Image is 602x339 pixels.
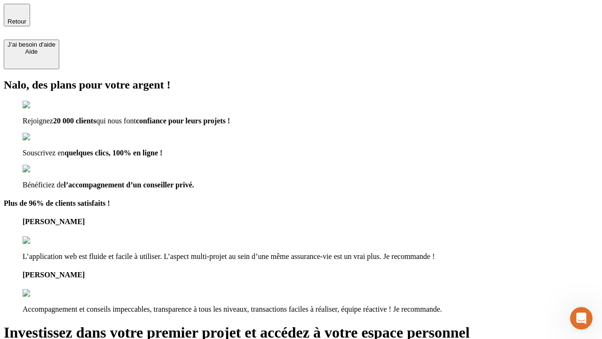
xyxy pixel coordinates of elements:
div: Aide [8,48,55,55]
button: J’ai besoin d'aideAide [4,40,59,69]
span: Retour [8,18,26,25]
iframe: Intercom live chat [570,307,593,330]
h4: [PERSON_NAME] [23,218,598,226]
h2: Nalo, des plans pour votre argent ! [4,79,598,91]
h4: [PERSON_NAME] [23,271,598,279]
p: L’application web est fluide et facile à utiliser. L’aspect multi-projet au sein d’une même assur... [23,252,598,261]
h4: Plus de 96% de clients satisfaits ! [4,199,598,208]
span: Bénéficiez de [23,181,64,189]
img: checkmark [23,133,63,141]
span: 20 000 clients [53,117,96,125]
button: Retour [4,4,30,26]
img: reviews stars [23,289,69,298]
img: reviews stars [23,236,69,245]
img: checkmark [23,165,63,173]
div: J’ai besoin d'aide [8,41,55,48]
span: qui nous font [96,117,135,125]
span: Souscrivez en [23,149,64,157]
span: l’accompagnement d’un conseiller privé. [64,181,194,189]
span: confiance pour leurs projets ! [136,117,230,125]
span: Rejoignez [23,117,53,125]
span: quelques clics, 100% en ligne ! [64,149,162,157]
img: checkmark [23,101,63,109]
p: Accompagnement et conseils impeccables, transparence à tous les niveaux, transactions faciles à r... [23,305,598,314]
